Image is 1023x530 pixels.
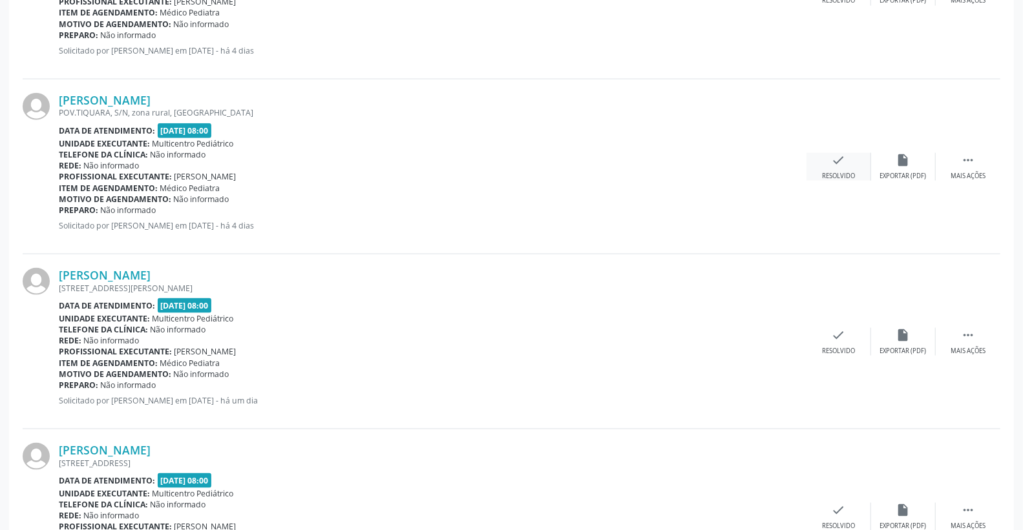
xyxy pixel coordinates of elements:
[84,335,140,346] span: Não informado
[59,30,98,41] b: Preparo:
[59,510,81,521] b: Rede:
[961,328,975,342] i: 
[23,93,50,120] img: img
[59,443,151,457] a: [PERSON_NAME]
[23,268,50,295] img: img
[951,347,986,356] div: Mais ações
[101,205,156,216] span: Não informado
[59,324,148,335] b: Telefone da clínica:
[896,503,911,517] i: insert_drive_file
[59,346,172,357] b: Profissional executante:
[880,347,927,356] div: Exportar (PDF)
[59,488,150,499] b: Unidade executante:
[59,183,158,194] b: Item de agendamento:
[151,499,206,510] span: Não informado
[158,123,212,138] span: [DATE] 08:00
[84,510,140,521] span: Não informado
[59,380,98,391] b: Preparo:
[59,300,155,311] b: Data de atendimento:
[59,125,155,136] b: Data de atendimento:
[153,138,234,149] span: Multicentro Pediátrico
[101,380,156,391] span: Não informado
[59,7,158,18] b: Item de agendamento:
[174,19,229,30] span: Não informado
[59,499,148,510] b: Telefone da clínica:
[822,347,855,356] div: Resolvido
[59,220,807,231] p: Solicitado por [PERSON_NAME] em [DATE] - há 4 dias
[59,335,81,346] b: Rede:
[59,45,807,56] p: Solicitado por [PERSON_NAME] em [DATE] - há 4 dias
[59,205,98,216] b: Preparo:
[84,160,140,171] span: Não informado
[896,153,911,167] i: insert_drive_file
[880,172,927,181] div: Exportar (PDF)
[59,369,171,380] b: Motivo de agendamento:
[59,458,807,469] div: [STREET_ADDRESS]
[153,488,234,499] span: Multicentro Pediátrico
[59,283,807,294] div: [STREET_ADDRESS][PERSON_NAME]
[158,473,212,488] span: [DATE] 08:00
[961,503,975,517] i: 
[160,183,220,194] span: Médico Pediatra
[160,7,220,18] span: Médico Pediatra
[174,346,237,357] span: [PERSON_NAME]
[832,503,846,517] i: check
[59,194,171,205] b: Motivo de agendamento:
[153,313,234,324] span: Multicentro Pediátrico
[174,171,237,182] span: [PERSON_NAME]
[59,313,150,324] b: Unidade executante:
[59,358,158,369] b: Item de agendamento:
[961,153,975,167] i: 
[832,328,846,342] i: check
[174,369,229,380] span: Não informado
[59,149,148,160] b: Telefone da clínica:
[59,93,151,107] a: [PERSON_NAME]
[158,298,212,313] span: [DATE] 08:00
[151,149,206,160] span: Não informado
[59,268,151,282] a: [PERSON_NAME]
[59,475,155,486] b: Data de atendimento:
[896,328,911,342] i: insert_drive_file
[951,172,986,181] div: Mais ações
[151,324,206,335] span: Não informado
[59,395,807,406] p: Solicitado por [PERSON_NAME] em [DATE] - há um dia
[59,171,172,182] b: Profissional executante:
[174,194,229,205] span: Não informado
[160,358,220,369] span: Médico Pediatra
[59,160,81,171] b: Rede:
[101,30,156,41] span: Não informado
[59,107,807,118] div: POV.TIQUARA, S/N, zona rural, [GEOGRAPHIC_DATA]
[822,172,855,181] div: Resolvido
[59,138,150,149] b: Unidade executante:
[832,153,846,167] i: check
[59,19,171,30] b: Motivo de agendamento:
[23,443,50,470] img: img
